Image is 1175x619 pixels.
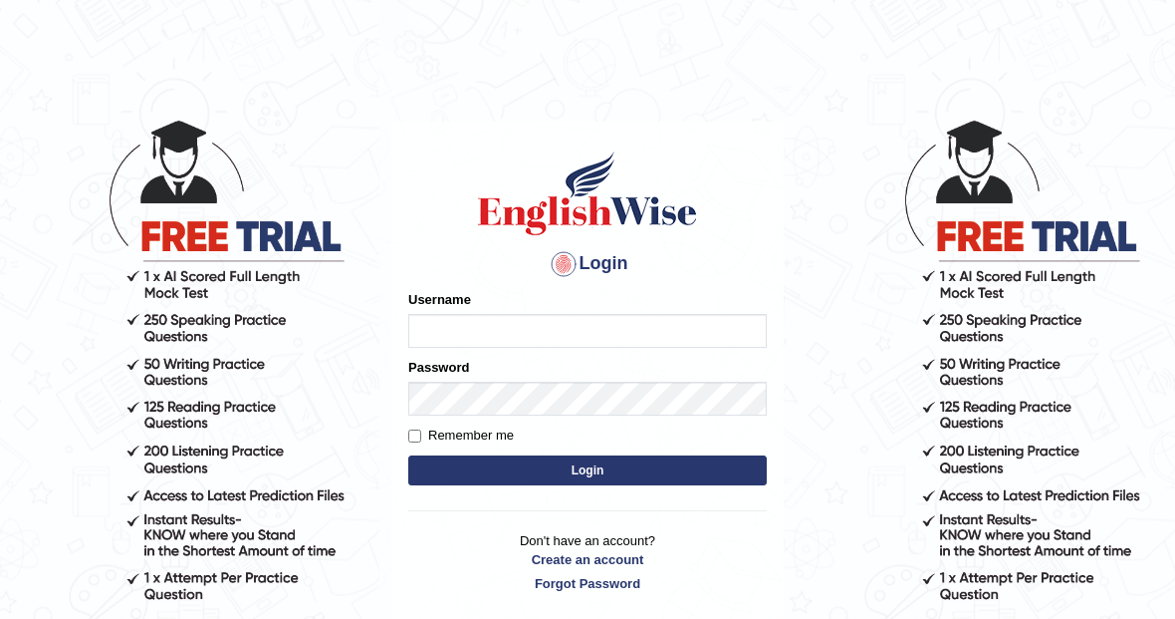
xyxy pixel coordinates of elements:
h4: Login [408,248,767,280]
img: Logo of English Wise sign in for intelligent practice with AI [474,149,701,238]
a: Forgot Password [408,574,767,593]
button: Login [408,456,767,485]
a: Create an account [408,550,767,569]
label: Username [408,290,471,309]
label: Remember me [408,426,514,446]
input: Remember me [408,430,421,443]
label: Password [408,358,469,377]
p: Don't have an account? [408,531,767,593]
